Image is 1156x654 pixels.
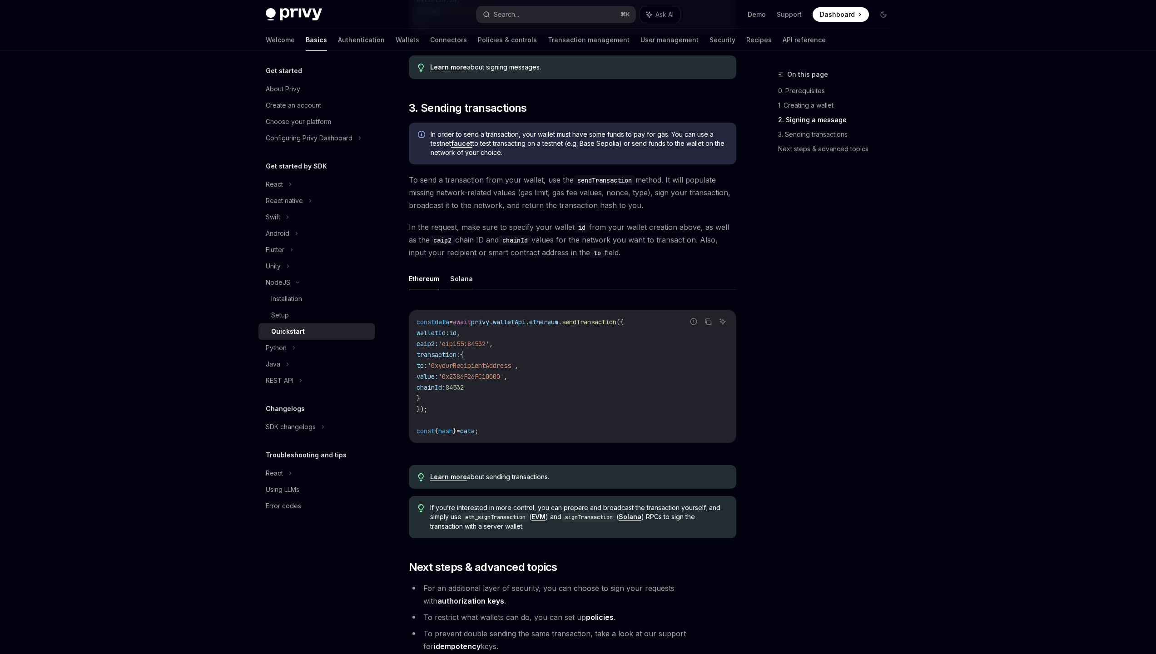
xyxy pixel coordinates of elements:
[876,7,891,22] button: Toggle dark mode
[271,293,302,304] div: Installation
[338,29,385,51] a: Authentication
[531,513,546,521] a: EVM
[266,484,299,495] div: Using LLMs
[493,318,526,326] span: walletApi
[478,29,537,51] a: Policies & controls
[778,98,898,113] a: 1. Creating a wallet
[271,310,289,321] div: Setup
[449,329,456,337] span: id
[435,318,449,326] span: data
[417,351,460,359] span: transaction:
[417,372,438,381] span: value:
[417,427,435,435] span: const
[409,221,736,259] span: In the request, make sure to specify your wallet from your wallet creation above, as well as the ...
[266,244,284,255] div: Flutter
[266,261,281,272] div: Unity
[258,114,375,130] a: Choose your platform
[266,116,331,127] div: Choose your platform
[417,405,427,413] span: });
[434,642,481,651] a: idempotency
[548,29,630,51] a: Transaction management
[778,142,898,156] a: Next steps & advanced topics
[460,427,475,435] span: data
[418,473,424,481] svg: Tip
[417,318,435,326] span: const
[258,97,375,114] a: Create an account
[438,372,504,381] span: '0x2386F26FC10000'
[409,268,439,289] button: Ethereum
[266,29,295,51] a: Welcome
[409,611,736,624] li: To restrict what wallets can do, you can set up .
[453,427,456,435] span: }
[266,8,322,21] img: dark logo
[494,9,519,20] div: Search...
[417,329,449,337] span: walletId:
[266,195,303,206] div: React native
[456,329,460,337] span: ,
[266,179,283,190] div: React
[266,450,347,461] h5: Troubleshooting and tips
[504,372,507,381] span: ,
[450,268,473,289] button: Solana
[266,342,287,353] div: Python
[417,383,446,391] span: chainId:
[526,318,529,326] span: .
[586,613,614,622] a: policies
[409,582,736,607] li: For an additional layer of security, you can choose to sign your requests with .
[258,81,375,97] a: About Privy
[620,11,630,18] span: ⌘ K
[787,69,828,80] span: On this page
[475,427,478,435] span: ;
[709,29,735,51] a: Security
[266,228,289,239] div: Android
[515,362,518,370] span: ,
[499,235,531,245] code: chainId
[418,504,424,512] svg: Tip
[430,473,467,481] a: Learn more
[778,84,898,98] a: 0. Prerequisites
[266,84,300,94] div: About Privy
[453,318,471,326] span: await
[746,29,772,51] a: Recipes
[777,10,802,19] a: Support
[266,421,316,432] div: SDK changelogs
[396,29,419,51] a: Wallets
[438,427,453,435] span: hash
[688,316,700,327] button: Report incorrect code
[417,340,438,348] span: caip2:
[471,318,489,326] span: privy
[489,318,493,326] span: .
[717,316,729,327] button: Ask AI
[640,6,680,23] button: Ask AI
[813,7,869,22] a: Dashboard
[778,113,898,127] a: 2. Signing a message
[266,100,321,111] div: Create an account
[460,351,464,359] span: {
[489,340,493,348] span: ,
[417,394,420,402] span: }
[702,316,714,327] button: Copy the contents from the code block
[430,63,467,71] a: Learn more
[266,277,290,288] div: NodeJS
[438,340,489,348] span: 'eip155:84532'
[258,498,375,514] a: Error codes
[266,133,352,144] div: Configuring Privy Dashboard
[430,63,727,72] div: about signing messages.
[461,513,529,522] code: eth_signTransaction
[266,403,305,414] h5: Changelogs
[778,127,898,142] a: 3. Sending transactions
[640,29,699,51] a: User management
[558,318,562,326] span: .
[271,326,305,337] div: Quickstart
[783,29,826,51] a: API reference
[820,10,855,19] span: Dashboard
[655,10,674,19] span: Ask AI
[409,627,736,653] li: To prevent double sending the same transaction, take a look at our support for keys.
[258,323,375,340] a: Quickstart
[418,64,424,72] svg: Tip
[431,130,727,157] span: In order to send a transaction, your wallet must have some funds to pay for gas. You can use a te...
[409,101,527,115] span: 3. Sending transactions
[427,362,515,370] span: '0xyourRecipientAddress'
[266,65,302,76] h5: Get started
[266,375,293,386] div: REST API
